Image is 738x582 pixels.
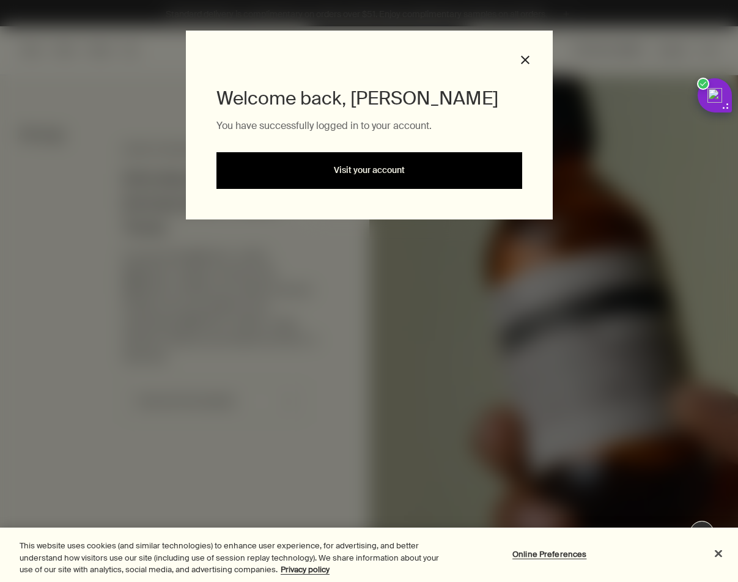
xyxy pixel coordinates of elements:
[216,117,522,134] p: You have successfully logged in to your account.
[690,521,714,545] button: Live Assistance
[216,86,522,111] h1: Welcome back, [PERSON_NAME]
[216,152,522,189] a: Visit your account
[281,564,330,575] a: More information about your privacy, opens in a new tab
[520,54,531,65] button: Close
[20,540,443,576] div: This website uses cookies (and similar technologies) to enhance user experience, for advertising,...
[511,542,588,566] button: Online Preferences, Opens the preference center dialog
[705,540,732,567] button: Close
